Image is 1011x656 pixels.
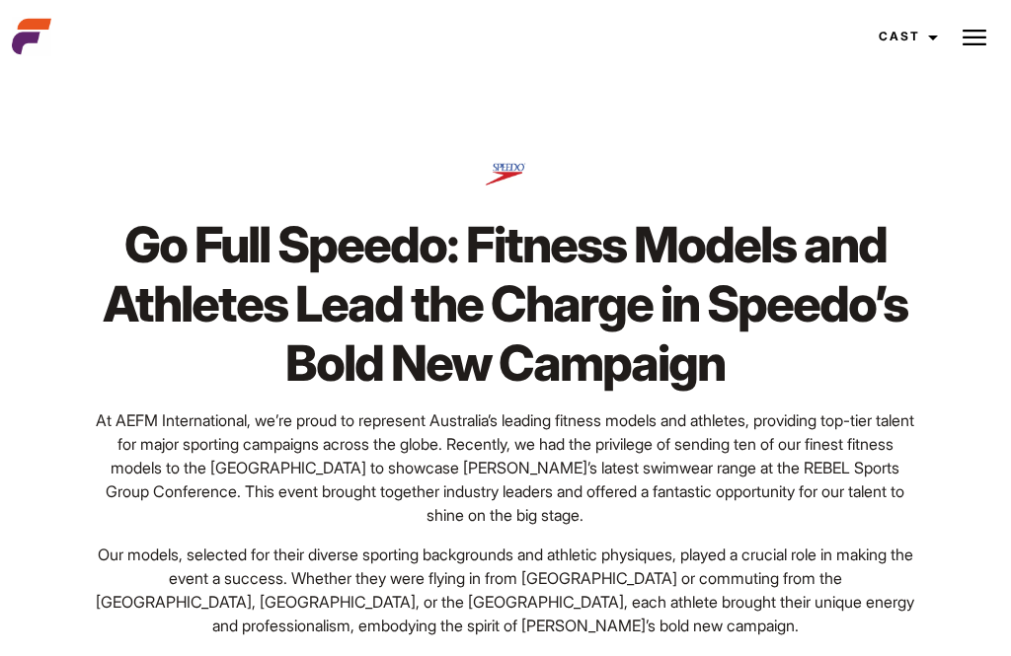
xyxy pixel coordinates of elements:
p: At AEFM International, we’re proud to represent Australia’s leading fitness models and athletes, ... [96,408,914,527]
img: speedo old7970.logowik.com_ [471,148,540,200]
img: cropped-aefm-brand-fav-22-square.png [12,17,51,56]
h1: Go Full Speedo: Fitness Models and Athletes Lead the Charge in Speedo’s Bold New Campaign [96,215,914,393]
img: Burger icon [963,26,986,49]
p: Our models, selected for their diverse sporting backgrounds and athletic physiques, played a cruc... [96,543,914,637]
a: Cast [861,10,950,63]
